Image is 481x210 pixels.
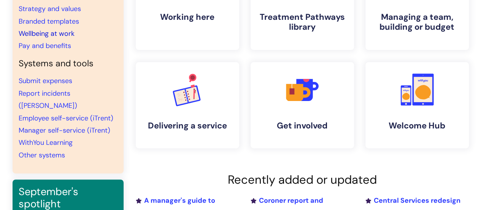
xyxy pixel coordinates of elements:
[142,121,233,131] h4: Delivering a service
[19,114,113,123] a: Employee self-service (iTrent)
[136,62,239,148] a: Delivering a service
[257,121,348,131] h4: Get involved
[19,29,75,38] a: Wellbeing at work
[19,17,79,26] a: Branded templates
[142,12,233,22] h4: Working here
[19,76,72,85] a: Submit expenses
[251,62,354,148] a: Get involved
[365,62,469,148] a: Welcome Hub
[19,58,117,69] h4: Systems and tools
[19,138,73,147] a: WithYou Learning
[371,12,463,32] h4: Managing a team, building or budget
[19,4,81,13] a: Strategy and values
[19,89,77,110] a: Report incidents ([PERSON_NAME])
[19,151,65,160] a: Other systems
[19,126,110,135] a: Manager self-service (iTrent)
[136,173,469,187] h2: Recently added or updated
[371,121,463,131] h4: Welcome Hub
[19,41,71,50] a: Pay and benefits
[257,12,348,32] h4: Treatment Pathways library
